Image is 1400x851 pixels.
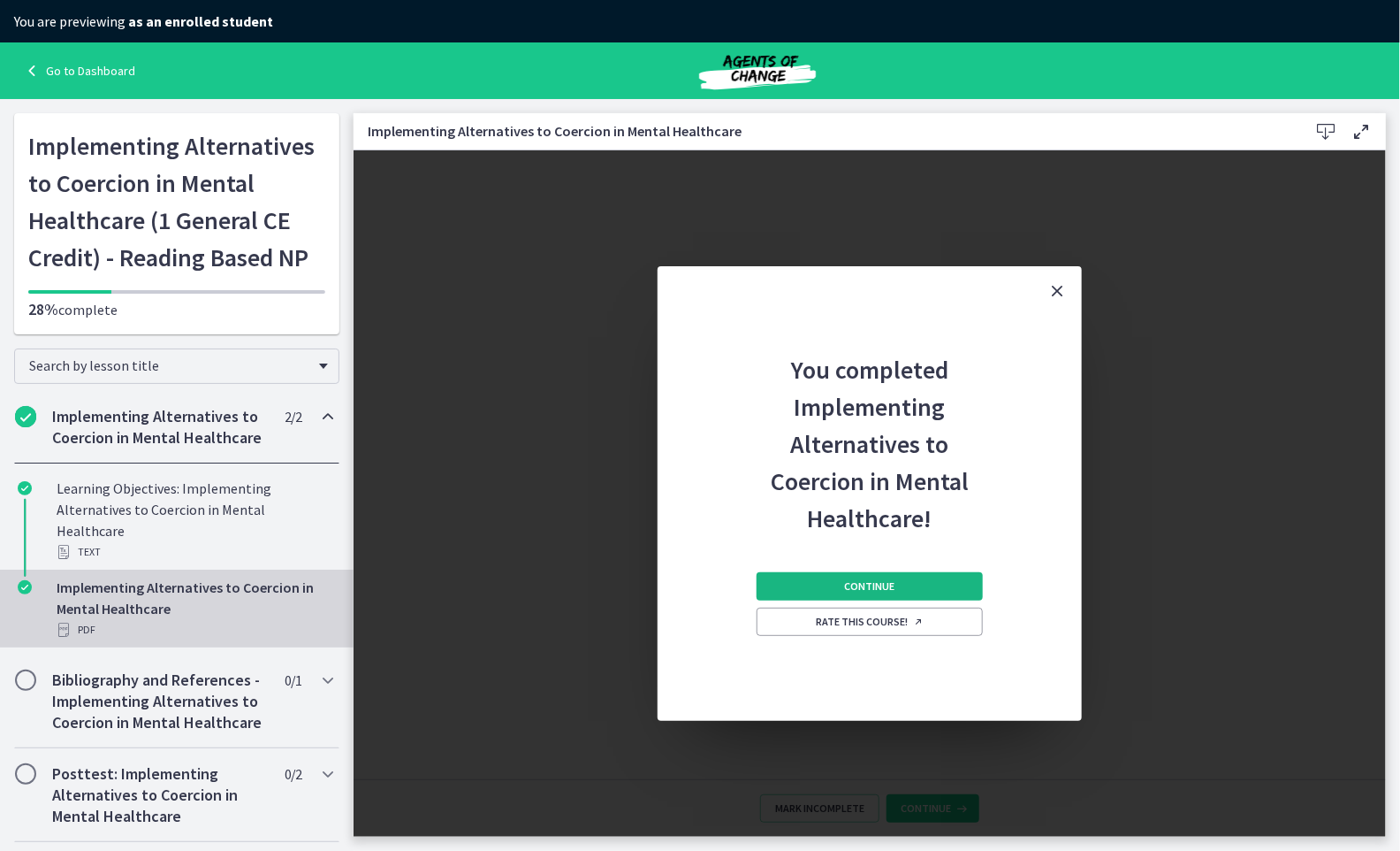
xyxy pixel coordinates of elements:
i: Completed [15,406,36,427]
a: Go to Dashboard [21,60,135,81]
div: PDF [57,619,332,640]
span: 0 / 2 [285,763,301,785]
span: Continue [845,579,895,594]
h3: Implementing Alternatives to Coercion in Mental Healthcare [368,120,1280,142]
i: Completed [18,580,32,594]
i: Opens in a new window [913,617,924,627]
span: 28% [28,299,58,319]
strong: as an enrolled student [128,12,273,30]
button: Close [1032,266,1082,316]
button: Continue [757,572,983,601]
div: Text [57,541,332,563]
span: 0 / 1 [285,670,301,691]
h2: You completed Implementing Alternatives to Coercion in Mental Healthcare! [753,316,986,537]
img: Agents of Change [651,50,864,92]
h1: Implementing Alternatives to Coercion in Mental Healthcare (1 General CE Credit) - Reading Based NP [28,127,325,276]
h2: Implementing Alternatives to Coercion in Mental Healthcare [52,406,268,448]
span: You are previewing [14,12,273,30]
span: Rate this course! [816,615,924,629]
div: Search by lesson title [14,349,339,384]
div: Implementing Alternatives to Coercion in Mental Healthcare [57,577,332,640]
span: Search by lesson title [29,356,310,374]
h2: Posttest: Implementing Alternatives to Coercion in Mental Healthcare [52,763,268,827]
a: Rate this course! Opens in a new window [757,608,983,636]
div: Learning Objectives: Implementing Alternatives to Coercion in Mental Healthcare [57,478,332,563]
p: complete [28,299,325,320]
i: Completed [18,481,32,495]
span: 2 / 2 [285,406,301,427]
h2: Bibliography and References - Implementing Alternatives to Coercion in Mental Healthcare [52,670,268,733]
